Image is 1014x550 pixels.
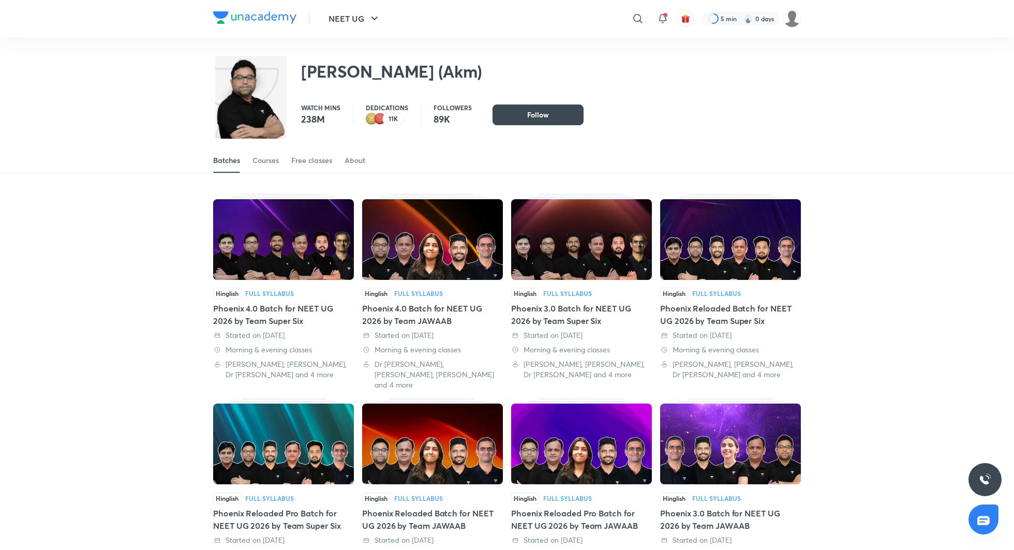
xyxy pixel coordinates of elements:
span: Hinglish [511,288,539,299]
p: Dedications [366,105,408,111]
img: avatar [681,14,690,23]
div: Phoenix 4.0 Batch for NEET UG 2026 by Team Super Six [213,302,354,327]
img: Thumbnail [362,404,503,484]
span: Hinglish [362,288,390,299]
div: Full Syllabus [245,495,294,501]
p: 89K [434,113,472,125]
img: Thumbnail [660,404,801,484]
p: 11K [389,115,398,123]
div: Phoenix Reloaded Pro Batch for NEET UG 2026 by Team JAWAAB [511,507,652,532]
img: Company Logo [213,11,296,24]
div: Phoenix 3.0 Batch for NEET UG 2026 by Team Super Six [511,302,652,327]
div: Phoenix Reloaded Batch for NEET UG 2026 by Team Super Six [660,194,801,390]
div: Full Syllabus [394,290,443,296]
span: Hinglish [362,493,390,504]
div: Started on 28 Jun 2025 [362,535,503,545]
div: Started on 28 Jun 2025 [511,535,652,545]
div: Started on 17 Jul 2025 [213,535,354,545]
button: Follow [493,105,584,125]
span: Hinglish [213,493,241,504]
a: Free classes [291,148,332,173]
div: Full Syllabus [394,495,443,501]
h2: [PERSON_NAME] (Akm) [301,61,482,82]
div: Morning & evening classes [511,345,652,355]
a: Company Logo [213,11,296,26]
div: Pranav Pundarik, Prateek Jain, Dr Amit Gupta and 4 more [660,359,801,380]
span: Hinglish [213,288,241,299]
span: Hinglish [660,493,688,504]
div: Morning & evening classes [362,345,503,355]
div: Phoenix Reloaded Batch for NEET UG 2026 by Team JAWAAB [362,507,503,532]
img: educator badge2 [366,113,378,125]
div: Morning & evening classes [660,345,801,355]
div: Started on 31 Jul 2025 [213,330,354,340]
div: Batches [213,155,240,166]
img: Thumbnail [511,404,652,484]
div: Pranav Pundarik, Prateek Jain, Dr Amit Gupta and 4 more [511,359,652,380]
div: Full Syllabus [692,290,741,296]
div: Started on 17 Jul 2025 [511,330,652,340]
div: Phoenix 3.0 Batch for NEET UG 2026 by Team JAWAAB [660,507,801,532]
p: 238M [301,113,340,125]
p: Watch mins [301,105,340,111]
div: Phoenix Reloaded Batch for NEET UG 2026 by Team Super Six [660,302,801,327]
div: Started on 17 Jul 2025 [660,330,801,340]
div: Courses [252,155,279,166]
p: Followers [434,105,472,111]
img: streak [743,13,753,24]
div: About [345,155,365,166]
img: class [215,58,287,156]
button: NEET UG [322,8,387,29]
div: Full Syllabus [543,495,592,501]
img: Thumbnail [511,199,652,280]
a: About [345,148,365,173]
span: Hinglish [660,288,688,299]
div: Full Syllabus [692,495,741,501]
button: avatar [677,10,694,27]
div: Full Syllabus [543,290,592,296]
div: Phoenix 4.0 Batch for NEET UG 2026 by Team JAWAAB [362,302,503,327]
img: ttu [979,473,991,486]
div: Full Syllabus [245,290,294,296]
div: Phoenix 4.0 Batch for NEET UG 2026 by Team JAWAAB [362,194,503,390]
div: Phoenix 4.0 Batch for NEET UG 2026 by Team Super Six [213,194,354,390]
div: Dr S K Singh, Prateek Jain, Dr. Rakshita Singh and 4 more [362,359,503,390]
img: Thumbnail [362,199,503,280]
a: Courses [252,148,279,173]
img: Thumbnail [213,199,354,280]
a: Batches [213,148,240,173]
div: Free classes [291,155,332,166]
span: Hinglish [511,493,539,504]
img: Siddharth Mitra [783,10,801,27]
div: Started on 31 Jul 2025 [362,330,503,340]
div: Pranav Pundarik, Prateek Jain, Dr Amit Gupta and 4 more [213,359,354,380]
span: Follow [527,110,549,120]
div: Morning & evening classes [213,345,354,355]
div: Started on 27 Jun 2025 [660,535,801,545]
div: Phoenix Reloaded Pro Batch for NEET UG 2026 by Team Super Six [213,507,354,532]
div: Phoenix 3.0 Batch for NEET UG 2026 by Team Super Six [511,194,652,390]
img: Thumbnail [660,199,801,280]
img: Thumbnail [213,404,354,484]
img: educator badge1 [374,113,386,125]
